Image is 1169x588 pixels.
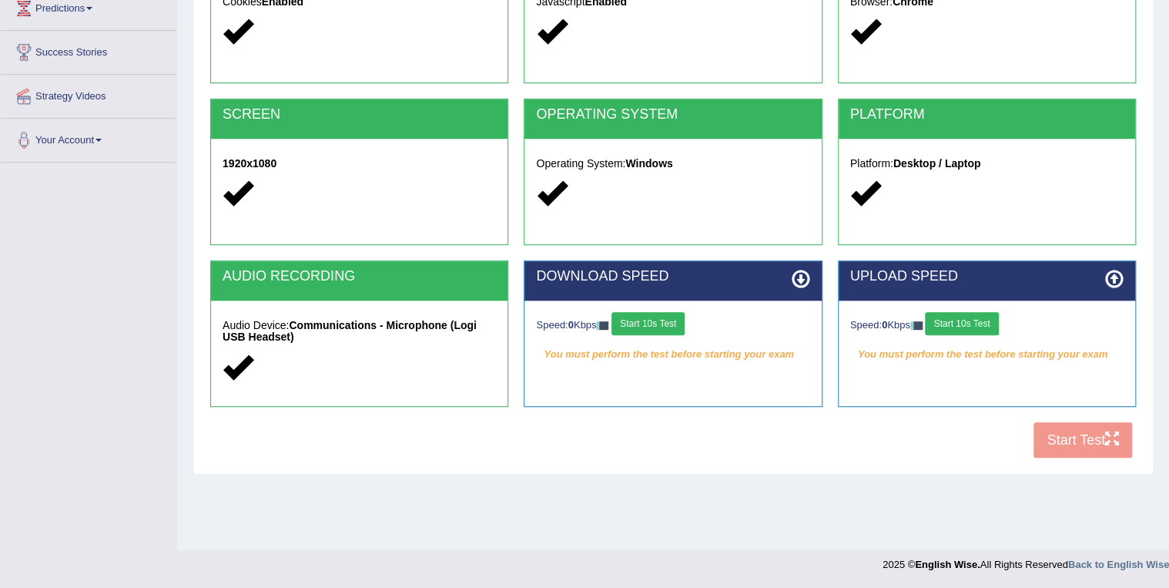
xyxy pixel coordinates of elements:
[850,158,1124,170] h5: Platform:
[915,559,980,570] strong: English Wise.
[1,119,176,157] a: Your Account
[223,269,496,284] h2: AUDIO RECORDING
[925,312,998,335] button: Start 10s Test
[625,157,672,170] strong: Windows
[223,157,276,170] strong: 1920x1080
[893,157,981,170] strong: Desktop / Laptop
[882,319,887,331] strong: 0
[850,107,1124,123] h2: PLATFORM
[223,320,496,344] h5: Audio Device:
[536,269,809,284] h2: DOWNLOAD SPEED
[850,269,1124,284] h2: UPLOAD SPEED
[910,321,923,330] img: ajax-loader-fb-connection.gif
[1068,559,1169,570] a: Back to English Wise
[536,107,809,123] h2: OPERATING SYSTEM
[1,75,176,113] a: Strategy Videos
[223,319,477,343] strong: Communications - Microphone (Logi USB Headset)
[883,549,1169,572] div: 2025 © All Rights Reserved
[568,319,574,331] strong: 0
[850,312,1124,339] div: Speed: Kbps
[223,107,496,123] h2: SCREEN
[536,312,809,339] div: Speed: Kbps
[596,321,608,330] img: ajax-loader-fb-connection.gif
[536,158,809,170] h5: Operating System:
[1,31,176,69] a: Success Stories
[536,343,809,366] em: You must perform the test before starting your exam
[611,312,685,335] button: Start 10s Test
[850,343,1124,366] em: You must perform the test before starting your exam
